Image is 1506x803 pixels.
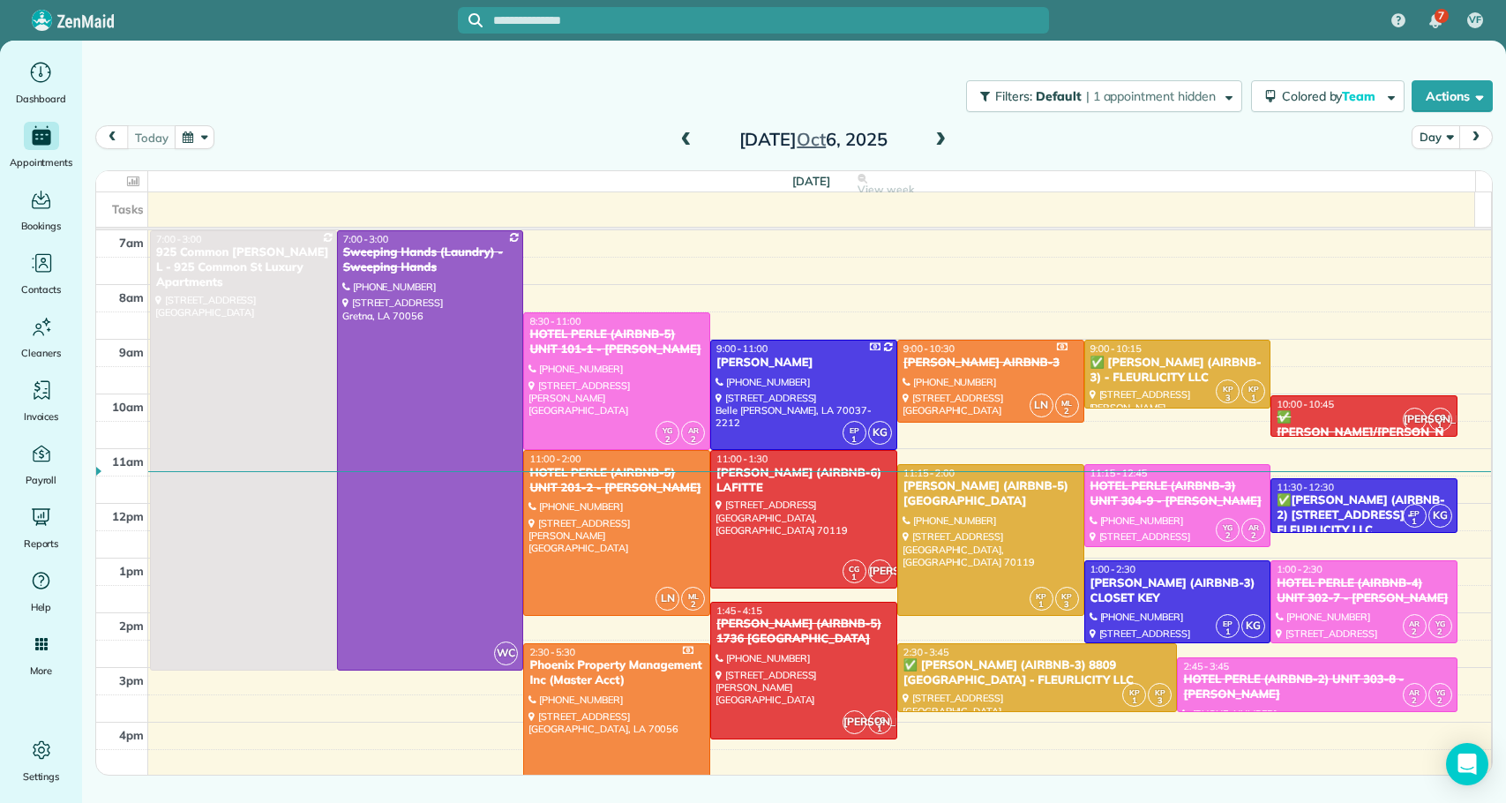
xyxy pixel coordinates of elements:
[716,453,768,465] span: 11:00 - 1:30
[1428,504,1452,528] span: KG
[1223,384,1233,394] span: KP
[1276,576,1452,606] div: HOTEL PERLE (AIRBNB-4) UNIT 302-7 - [PERSON_NAME]
[528,327,705,357] div: HOTEL PERLE (AIRBNB-5) UNIT 101-1 - [PERSON_NAME]
[16,90,66,108] span: Dashboard
[1469,13,1481,27] span: VF
[1412,80,1493,112] button: Actions
[1061,398,1072,408] span: ML
[966,80,1241,112] button: Filters: Default | 1 appointment hidden
[1277,563,1322,575] span: 1:00 - 2:30
[792,174,830,188] span: [DATE]
[1036,591,1046,601] span: KP
[1282,88,1382,104] span: Colored by
[1030,597,1053,613] small: 1
[7,122,75,171] a: Appointments
[1056,403,1078,420] small: 2
[1090,342,1142,355] span: 9:00 - 10:15
[95,125,129,149] button: prev
[1090,388,1266,426] div: [STREET_ADDRESS][PERSON_NAME] [GEOGRAPHIC_DATA]
[119,345,144,359] span: 9am
[663,425,672,435] span: YG
[1404,624,1426,641] small: 2
[112,202,144,216] span: Tasks
[1036,88,1083,104] span: Default
[26,471,57,489] span: Payroll
[1090,576,1266,606] div: [PERSON_NAME] (AIRBNB-3) CLOSET KEY
[903,356,1079,371] div: [PERSON_NAME] AIRBNB-3
[7,567,75,616] a: Help
[656,587,679,611] span: LN
[868,421,892,445] span: KG
[342,245,519,275] div: Sweeping Hands (Laundry) - Sweeping Hands
[21,344,61,362] span: Cleaners
[1404,514,1426,530] small: 1
[957,80,1241,112] a: Filters: Default | 1 appointment hidden
[1409,687,1420,697] span: AR
[529,646,575,658] span: 2:30 - 5:30
[858,183,914,197] span: View week
[1251,80,1405,112] button: Colored byTeam
[7,185,75,235] a: Bookings
[843,569,865,586] small: 1
[1217,390,1239,407] small: 3
[1435,412,1445,422] span: CG
[119,564,144,578] span: 1pm
[1412,125,1460,149] button: Day
[1342,88,1378,104] span: Team
[1182,672,1452,702] div: HOTEL PERLE (AIRBNB-2) UNIT 303-8 - [PERSON_NAME]
[903,467,955,479] span: 11:15 - 2:00
[843,710,866,734] span: [PERSON_NAME]
[716,617,892,647] div: [PERSON_NAME] (AIRBNB-5) 1736 [GEOGRAPHIC_DATA]
[1061,591,1072,601] span: KP
[1429,417,1451,434] small: 1
[716,342,768,355] span: 9:00 - 11:00
[688,591,699,601] span: ML
[24,535,59,552] span: Reports
[1276,410,1452,484] div: ✅ [PERSON_NAME]/[PERSON_NAME] (AIRBNB-3) [PERSON_NAME] ST - FLEURLICITY LLC
[688,425,699,435] span: AR
[1217,624,1239,641] small: 1
[7,439,75,489] a: Payroll
[797,128,826,150] span: Oct
[10,154,73,171] span: Appointments
[112,454,144,469] span: 11am
[1086,88,1216,104] span: | 1 appointment hidden
[30,662,52,679] span: More
[1123,693,1145,709] small: 1
[703,130,924,149] h2: [DATE] 6, 2025
[903,646,949,658] span: 2:30 - 3:45
[21,217,62,235] span: Bookings
[1155,687,1165,697] span: KP
[903,342,955,355] span: 9:00 - 10:30
[7,58,75,108] a: Dashboard
[155,245,332,290] div: 925 Common [PERSON_NAME] L - 925 Common St Luxury Apartments
[1129,687,1140,697] span: KP
[1277,481,1334,493] span: 11:30 - 12:30
[1090,563,1136,575] span: 1:00 - 2:30
[1241,614,1265,638] span: KG
[529,315,581,327] span: 8:30 - 11:00
[528,466,705,496] div: HOTEL PERLE (AIRBNB-5) UNIT 201-2 - [PERSON_NAME]
[156,233,202,245] span: 7:00 - 3:00
[119,619,144,633] span: 2pm
[528,658,705,688] div: Phoenix Property Management Inc (Master Acct)
[1459,125,1493,149] button: next
[716,356,892,371] div: [PERSON_NAME]
[868,559,892,583] span: [PERSON_NAME]
[1429,693,1451,709] small: 2
[1277,398,1334,410] span: 10:00 - 10:45
[112,509,144,523] span: 12pm
[468,13,483,27] svg: Focus search
[1090,479,1266,509] div: HOTEL PERLE (AIRBNB-3) UNIT 304-9 - [PERSON_NAME]
[1183,660,1229,672] span: 2:45 - 3:45
[1435,687,1445,697] span: YG
[1248,522,1259,532] span: AR
[1090,356,1266,386] div: ✅ [PERSON_NAME] (AIRBNB-3) - FLEURLICITY LLC
[458,13,483,27] button: Focus search
[869,721,891,738] small: 1
[31,598,52,616] span: Help
[1429,624,1451,641] small: 2
[24,408,59,425] span: Invoices
[874,715,885,724] span: CG
[656,432,678,448] small: 2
